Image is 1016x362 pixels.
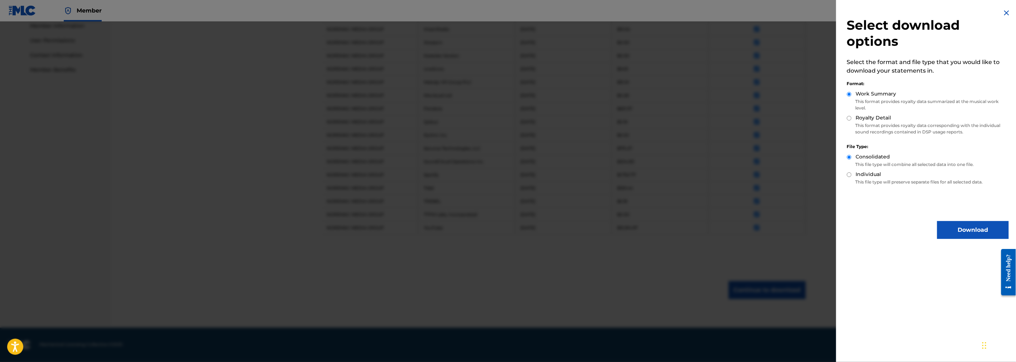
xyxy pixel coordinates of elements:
[64,6,72,15] img: Top Rightsholder
[847,179,1009,185] p: This file type will preserve separate files for all selected data.
[980,328,1016,362] iframe: Chat Widget
[847,122,1009,135] p: This format provides royalty data corresponding with the individual sound recordings contained in...
[982,335,987,356] div: Drag
[856,153,890,161] label: Consolidated
[77,6,102,15] span: Member
[847,98,1009,111] p: This format provides royalty data summarized at the musical work level.
[856,114,891,122] label: Royalty Detail
[847,58,1009,75] p: Select the format and file type that you would like to download your statements in.
[856,171,881,178] label: Individual
[937,221,1009,239] button: Download
[856,90,896,98] label: Work Summary
[847,80,1009,87] div: Format:
[9,5,36,16] img: MLC Logo
[996,243,1016,301] iframe: Resource Center
[847,161,1009,168] p: This file type will combine all selected data into one file.
[847,143,1009,150] div: File Type:
[847,17,1009,49] h2: Select download options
